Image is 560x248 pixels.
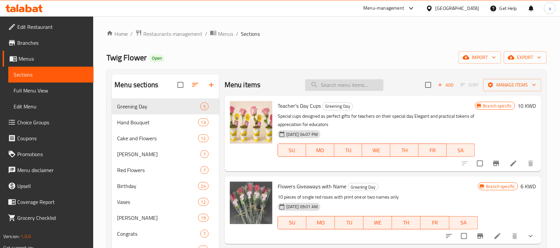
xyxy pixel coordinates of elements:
[3,210,94,226] a: Grocery Checklist
[450,146,472,155] span: SA
[117,182,198,190] span: Birthday
[21,232,31,241] span: 1.0.0
[205,30,207,38] li: /
[494,232,502,240] a: Edit menu item
[278,193,478,201] p: 10 pieces of single red roses with print one or two names only
[3,19,94,35] a: Edit Restaurant
[198,135,208,142] span: 12
[117,198,198,206] div: Vases
[17,166,88,174] span: Menu disclaimer
[112,162,219,178] div: Red Flowers7
[3,162,94,178] a: Menu disclaimer
[423,218,447,227] span: FR
[278,144,306,157] button: SU
[117,150,200,158] span: [PERSON_NAME]
[472,228,488,244] button: Branch-specific-item
[117,134,198,142] span: Cake and Flowers
[489,81,536,89] span: Manage items
[395,218,418,227] span: TH
[437,81,455,89] span: Add
[322,102,353,110] div: Greening Day
[3,51,94,67] a: Menus
[17,23,88,31] span: Edit Restaurant
[507,228,523,244] button: delete
[452,218,475,227] span: SA
[337,146,360,155] span: TU
[198,119,208,126] span: 13
[17,182,88,190] span: Upsell
[210,30,233,38] a: Menus
[419,144,447,157] button: FR
[17,118,88,126] span: Choice Groups
[309,218,332,227] span: MO
[117,150,200,158] div: Eidkum mubarak
[549,5,551,12] span: a
[457,229,471,243] span: Select to update
[488,155,504,171] button: Branch-specific-item
[112,194,219,210] div: Vases12
[3,178,94,194] a: Upsell
[348,183,379,191] div: Greening Day
[241,30,260,38] span: Sections
[17,134,88,142] span: Coupons
[305,79,384,91] input: search
[174,78,187,92] span: Select all sections
[112,226,219,242] div: Congrats7
[390,144,419,157] button: TH
[521,182,536,191] h6: 6 KWD
[117,118,198,126] div: Hand Bouquet
[112,130,219,146] div: Cake and Flowers12
[518,101,536,110] h6: 10 KWD
[473,156,487,170] span: Select to update
[117,102,200,110] span: Greening Day
[14,102,88,110] span: Edit Menu
[14,71,88,79] span: Sections
[278,101,321,111] span: Teacher's Day Cups
[14,87,88,94] span: Full Menu View
[106,30,547,38] nav: breadcrumb
[3,146,94,162] a: Promotions
[393,146,416,155] span: TH
[3,232,20,241] span: Version:
[284,204,320,210] span: [DATE] 09:01 AM
[450,216,478,229] button: SA
[509,53,541,62] span: export
[187,77,203,93] span: Sort sections
[3,114,94,130] a: Choice Groups
[392,216,421,229] button: TH
[456,80,483,90] span: Select section first
[200,102,209,110] div: items
[218,30,233,38] span: Menus
[198,134,209,142] div: items
[278,112,475,129] p: Special cups designed as perfect gifts for teachers on their special day Elegant and practical to...
[281,146,304,155] span: SU
[365,146,388,155] span: WE
[114,80,158,90] h2: Menu sections
[230,182,272,224] img: Flowers Giveaways with Name
[364,216,392,229] button: WE
[198,183,208,189] span: 24
[322,102,353,110] span: Greening Day
[366,218,389,227] span: WE
[348,183,378,191] span: Greening Day
[527,232,535,240] svg: Show Choices
[112,146,219,162] div: [PERSON_NAME]7
[435,80,456,90] button: Add
[338,218,361,227] span: TU
[106,30,128,38] a: Home
[225,80,261,90] h2: Menu items
[435,80,456,90] span: Add item
[130,30,133,38] li: /
[112,210,219,226] div: [PERSON_NAME]19
[198,182,209,190] div: items
[203,77,219,93] button: Add section
[198,118,209,126] div: items
[112,98,219,114] div: Greening Day5
[441,228,457,244] button: sort-choices
[135,30,202,38] a: Restaurants management
[200,230,209,238] div: items
[19,55,88,63] span: Menus
[117,166,200,174] span: Red Flowers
